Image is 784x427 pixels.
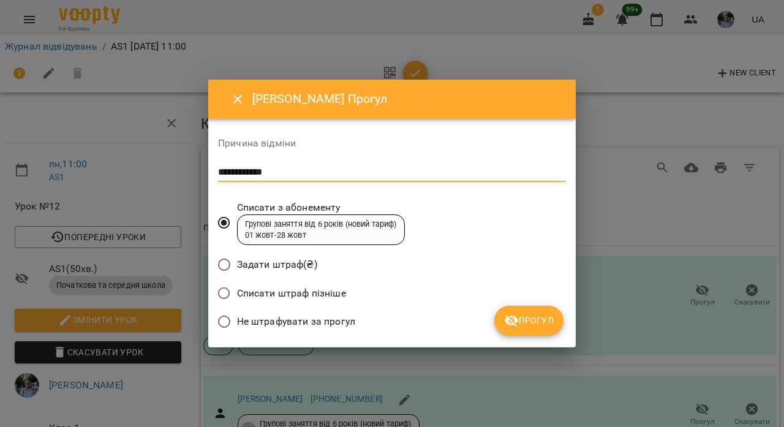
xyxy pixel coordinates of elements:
[494,306,563,335] button: Прогул
[237,257,317,272] span: Задати штраф(₴)
[504,313,554,328] span: Прогул
[237,200,405,215] span: Списати з абонементу
[237,314,355,329] span: Не штрафувати за прогул
[218,138,566,148] label: Причина відміни
[245,219,397,241] div: Групові заняття від 6 років (новий тариф) 01 жовт - 28 жовт
[223,85,252,114] button: Close
[252,89,561,108] h6: [PERSON_NAME] Прогул
[237,286,346,301] span: Списати штраф пізніше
